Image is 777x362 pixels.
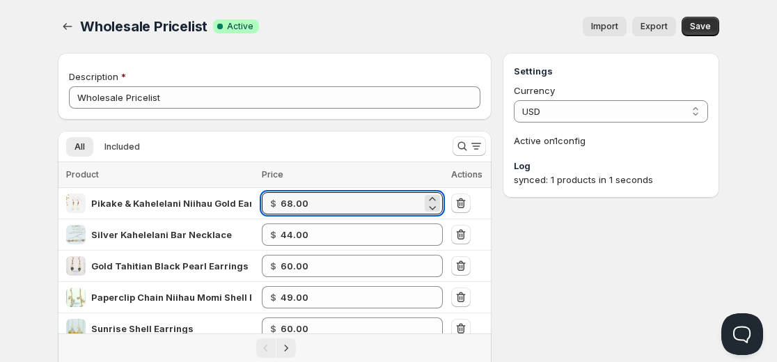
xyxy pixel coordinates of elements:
span: Silver Kahelelani Bar Necklace [91,229,232,240]
button: Import [583,17,627,36]
strong: $ [270,198,276,209]
input: 88.00 [281,223,422,246]
span: Gold Tahitian Black Pearl Earrings Momi Niihau Shells [91,260,338,271]
input: 120.00 [281,255,422,277]
h3: Settings [514,64,708,78]
span: Wholesale Pricelist [80,18,207,35]
h3: Log [514,159,708,173]
input: 136.00 [281,192,422,214]
span: Description [69,71,118,82]
span: Price [262,169,283,180]
button: Search and filter results [453,136,486,156]
span: Included [104,141,140,152]
div: Sunrise Shell Earrings [91,322,194,336]
iframe: Help Scout Beacon - Open [721,313,763,355]
button: Next [276,338,296,358]
div: Paperclip Chain Niihau Momi Shell Earring Gold [91,290,251,304]
strong: $ [270,260,276,271]
span: Save [690,21,711,32]
div: Pikake & Kahelelani Niihau Gold Earrings [91,196,251,210]
button: Save [682,17,719,36]
span: Currency [514,85,555,96]
input: 98.00 [281,286,422,308]
strong: $ [270,292,276,303]
a: Export [632,17,676,36]
p: Active on 1 config [514,134,708,148]
span: All [74,141,85,152]
nav: Pagination [58,333,492,362]
span: Sunrise Shell Earrings [91,323,194,334]
input: 120.00 [281,317,422,340]
input: Private internal description [69,86,480,109]
span: Actions [451,169,482,180]
div: synced: 1 products in 1 seconds [514,173,708,187]
span: Pikake & Kahelelani Niihau Gold Earrings [91,198,278,209]
div: Gold Tahitian Black Pearl Earrings Momi Niihau Shells [91,259,251,273]
span: Import [591,21,618,32]
span: Export [641,21,668,32]
span: Active [227,21,253,32]
div: Silver Kahelelani Bar Necklace [91,228,232,242]
span: Product [66,169,99,180]
span: Paperclip Chain Niihau Momi Shell Earring Gold [91,292,307,303]
strong: $ [270,323,276,334]
strong: $ [270,229,276,240]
